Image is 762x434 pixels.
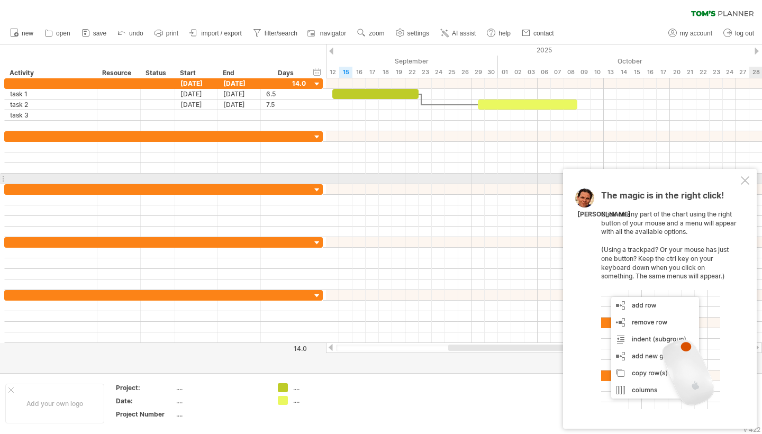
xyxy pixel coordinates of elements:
[419,67,432,78] div: Tuesday, 23 September 2025
[266,100,306,110] div: 7.5
[320,30,346,37] span: navigator
[260,68,311,78] div: Days
[187,26,245,40] a: import / export
[56,30,70,37] span: open
[601,191,739,409] div: Click on any part of the chart using the right button of your mouse and a menu will appear with a...
[218,89,261,99] div: [DATE]
[218,100,261,110] div: [DATE]
[293,383,351,392] div: ....
[735,30,754,37] span: log out
[484,26,514,40] a: help
[265,30,297,37] span: filter/search
[551,67,564,78] div: Tuesday, 7 October 2025
[604,67,617,78] div: Monday, 13 October 2025
[657,67,670,78] div: Friday, 17 October 2025
[152,26,182,40] a: print
[630,67,643,78] div: Wednesday, 15 October 2025
[201,30,242,37] span: import / export
[339,67,352,78] div: Monday, 15 September 2025
[180,68,212,78] div: Start
[10,100,92,110] div: task 2
[116,396,174,405] div: Date:
[670,67,683,78] div: Monday, 20 October 2025
[743,426,760,433] div: v 422
[723,67,736,78] div: Friday, 24 October 2025
[129,30,143,37] span: undo
[485,67,498,78] div: Tuesday, 30 September 2025
[696,67,710,78] div: Wednesday, 22 October 2025
[564,67,577,78] div: Wednesday, 8 October 2025
[666,26,715,40] a: my account
[601,190,724,206] span: The magic is in the right click!
[102,68,134,78] div: Resource
[533,30,554,37] span: contact
[115,26,147,40] a: undo
[352,67,366,78] div: Tuesday, 16 September 2025
[591,67,604,78] div: Friday, 10 October 2025
[176,383,265,392] div: ....
[5,384,104,423] div: Add your own logo
[498,67,511,78] div: Wednesday, 1 October 2025
[452,30,476,37] span: AI assist
[355,26,387,40] a: zoom
[326,67,339,78] div: Friday, 12 September 2025
[511,67,524,78] div: Thursday, 2 October 2025
[22,30,33,37] span: new
[601,246,729,280] span: (Using a trackpad? Or your mouse has just one button? Keep the ctrl key on your keyboard down whe...
[393,26,432,40] a: settings
[250,26,301,40] a: filter/search
[223,68,255,78] div: End
[207,56,498,67] div: September 2025
[458,67,471,78] div: Friday, 26 September 2025
[736,67,749,78] div: Monday, 27 October 2025
[7,26,37,40] a: new
[643,67,657,78] div: Thursday, 16 October 2025
[369,30,384,37] span: zoom
[471,67,485,78] div: Monday, 29 September 2025
[617,67,630,78] div: Tuesday, 14 October 2025
[175,100,218,110] div: [DATE]
[710,67,723,78] div: Thursday, 23 October 2025
[218,78,261,88] div: [DATE]
[366,67,379,78] div: Wednesday, 17 September 2025
[432,67,445,78] div: Wednesday, 24 September 2025
[524,67,538,78] div: Friday, 3 October 2025
[261,345,307,352] div: 14.0
[175,78,218,88] div: [DATE]
[519,26,557,40] a: contact
[577,210,631,219] div: [PERSON_NAME]
[10,89,92,99] div: task 1
[10,68,91,78] div: Activity
[116,410,174,419] div: Project Number
[379,67,392,78] div: Thursday, 18 September 2025
[176,396,265,405] div: ....
[407,30,429,37] span: settings
[392,67,405,78] div: Friday, 19 September 2025
[498,30,511,37] span: help
[721,26,757,40] a: log out
[438,26,479,40] a: AI assist
[176,410,265,419] div: ....
[146,68,169,78] div: Status
[42,26,74,40] a: open
[175,89,218,99] div: [DATE]
[293,396,351,405] div: ....
[10,110,92,120] div: task 3
[79,26,110,40] a: save
[680,30,712,37] span: my account
[166,30,178,37] span: print
[538,67,551,78] div: Monday, 6 October 2025
[445,67,458,78] div: Thursday, 25 September 2025
[93,30,106,37] span: save
[116,383,174,392] div: Project:
[405,67,419,78] div: Monday, 22 September 2025
[577,67,591,78] div: Thursday, 9 October 2025
[683,67,696,78] div: Tuesday, 21 October 2025
[306,26,349,40] a: navigator
[266,89,306,99] div: 6.5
